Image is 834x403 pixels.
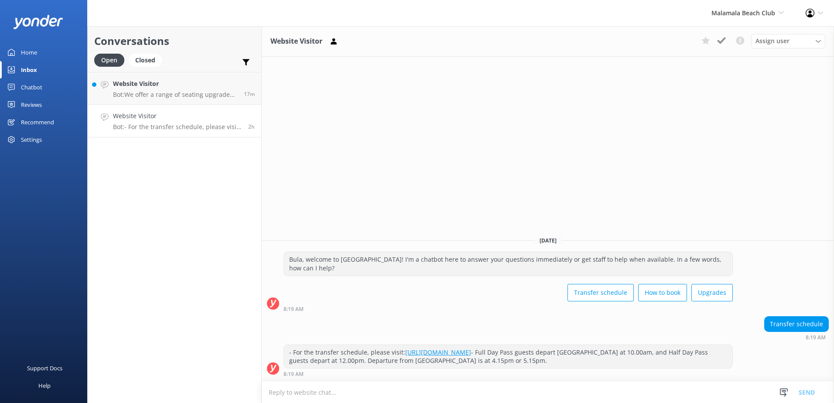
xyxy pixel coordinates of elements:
[534,237,562,244] span: [DATE]
[94,33,255,49] h2: Conversations
[270,36,322,47] h3: Website Visitor
[113,79,237,89] h4: Website Visitor
[711,9,775,17] span: Malamala Beach Club
[21,96,42,113] div: Reviews
[567,284,634,301] button: Transfer schedule
[38,377,51,394] div: Help
[94,54,124,67] div: Open
[284,371,733,377] div: Oct 10 2025 09:19am (UTC +13:00) Pacific/Auckland
[284,307,304,312] strong: 8:19 AM
[284,372,304,377] strong: 8:19 AM
[284,252,732,275] div: Bula, welcome to [GEOGRAPHIC_DATA]! I'm a chatbot here to answer your questions immediately or ge...
[113,91,237,99] p: Bot: We offer a range of seating upgrade options, including poolside day beds and cabanas. For mo...
[765,317,828,331] div: Transfer schedule
[638,284,687,301] button: How to book
[21,113,54,131] div: Recommend
[21,61,37,79] div: Inbox
[21,79,42,96] div: Chatbot
[248,123,255,130] span: Oct 10 2025 09:19am (UTC +13:00) Pacific/Auckland
[244,90,255,98] span: Oct 10 2025 11:20am (UTC +13:00) Pacific/Auckland
[13,15,63,29] img: yonder-white-logo.png
[284,345,732,368] div: - For the transfer schedule, please visit: - Full Day Pass guests depart [GEOGRAPHIC_DATA] at 10....
[755,36,790,46] span: Assign user
[21,131,42,148] div: Settings
[691,284,733,301] button: Upgrades
[129,55,166,65] a: Closed
[764,334,829,340] div: Oct 10 2025 09:19am (UTC +13:00) Pacific/Auckland
[113,111,242,121] h4: Website Visitor
[88,105,261,137] a: Website VisitorBot:- For the transfer schedule, please visit: [URL][DOMAIN_NAME] - Full Day Pass ...
[21,44,37,61] div: Home
[113,123,242,131] p: Bot: - For the transfer schedule, please visit: [URL][DOMAIN_NAME] - Full Day Pass guests depart ...
[88,72,261,105] a: Website VisitorBot:We offer a range of seating upgrade options, including poolside day beds and c...
[405,348,471,356] a: [URL][DOMAIN_NAME]
[27,359,62,377] div: Support Docs
[129,54,162,67] div: Closed
[751,34,825,48] div: Assign User
[284,306,733,312] div: Oct 10 2025 09:19am (UTC +13:00) Pacific/Auckland
[94,55,129,65] a: Open
[806,335,826,340] strong: 8:19 AM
